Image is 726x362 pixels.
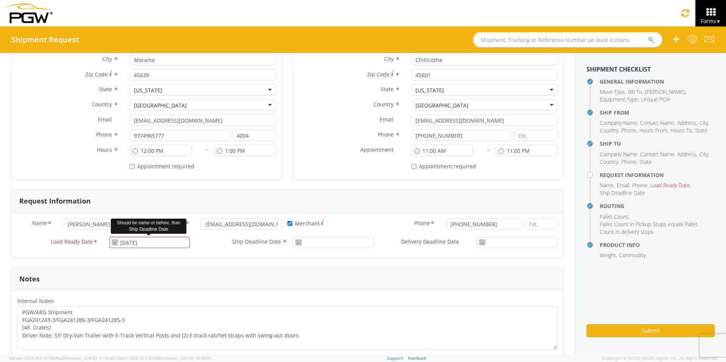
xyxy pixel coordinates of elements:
span: [PERSON_NAME] [645,88,685,95]
li: , [621,127,638,134]
span: Zip Code [85,71,108,78]
input: Appointment required [411,164,416,169]
span: Pallet Count [600,213,628,220]
span: Contact Name [640,119,674,126]
label: Appointment required [130,162,196,170]
span: master, [DATE] 10:25:00 [165,355,211,361]
h4: Routing [600,203,715,209]
li: , [621,158,638,166]
li: , [639,127,669,134]
label: Appointment required [411,162,478,170]
span: State [381,85,394,93]
span: Phone [632,182,647,189]
span: - [206,146,208,153]
span: Appointment [360,146,394,153]
h4: General Information [600,79,715,84]
a: Feedback [408,355,427,361]
span: City [102,55,112,62]
div: [GEOGRAPHIC_DATA] [416,102,468,109]
span: Client: 2025.18.0-37e85b1 [115,355,211,361]
span: Country [600,127,618,134]
span: Phone [96,131,112,138]
li: , [640,119,675,127]
li: , [632,182,648,189]
h4: Request Information [600,172,715,178]
li: , [700,119,709,127]
span: Pallet Count in Pickup Stops equals Pallet Count in delivery stops [600,221,698,235]
span: Move Type [600,88,625,95]
span: Server: 2025.20.0-970904bc0f3 [9,355,114,361]
span: Zip Code [367,71,389,78]
span: Weight [600,252,616,259]
input: Ext. [514,130,557,141]
li: , [628,88,643,96]
li: , [600,151,638,158]
span: Name [32,219,47,228]
li: , [600,96,639,103]
span: Phone [414,219,430,228]
span: City [700,119,708,126]
span: Name [600,182,614,189]
span: State [695,127,707,134]
span: Hours [97,146,112,153]
span: Address [677,151,697,158]
span: City [700,151,708,158]
span: Unique PO# [641,96,670,103]
span: Load Ready Date [650,182,690,189]
h3: Request Information [19,197,91,205]
span: Equipment Type [600,96,638,103]
span: Ship Deadline Date [600,189,645,196]
span: Hours To [670,127,692,134]
span: - [487,146,489,153]
span: State [99,85,112,93]
li: , [700,151,709,158]
li: , [600,158,619,166]
span: Bill To [628,88,642,95]
span: Ship Deadline Date [232,238,281,245]
span: ▼ [716,18,721,25]
span: Commodity [619,252,646,259]
span: Hours From [639,127,667,134]
h4: Shipment Request [11,36,79,44]
li: , [677,151,698,158]
span: master, [DATE] 10:43:43 [68,355,114,361]
span: Phone [378,131,394,138]
strong: Shipment Checklist [586,65,651,73]
span: Phone [621,158,636,165]
span: Country [600,158,618,165]
span: Country [374,101,394,108]
span: Address [677,119,697,126]
span: Delivery Deadline Date [401,238,459,245]
span: Load Ready Date [51,238,93,247]
span: State [639,158,652,165]
li: , [600,127,619,134]
li: , [600,182,615,189]
label: Merchant [287,218,324,227]
a: Support [387,355,403,361]
input: Ext. [525,218,557,230]
li: , [600,252,617,259]
h4: Ship To [600,141,715,146]
div: Should be same or before, than Ship Deadline Date [111,219,186,234]
li: , [650,182,691,189]
button: Submit [586,324,715,337]
span: City [384,55,394,62]
input: Shipment, Tracking or Reference Number (at least 4 chars) [473,32,662,47]
span: Country [92,101,112,108]
span: Phone [621,127,636,134]
div: [US_STATE] [134,87,162,94]
span: Email [98,116,112,123]
div: [GEOGRAPHIC_DATA] [134,102,187,109]
span: Email [380,116,394,123]
img: pgw-form-logo-1aaa8060b1cc70fad034.png [6,3,53,23]
span: Contact Name [640,151,674,158]
span: Company Name [600,151,637,158]
li: , [600,213,630,221]
span: Internal Notes [17,297,54,305]
h4: Ship From [600,110,715,115]
li: , [677,119,698,127]
li: , [617,182,630,189]
div: [US_STATE] [416,87,444,94]
li: , [600,119,638,127]
input: Appointment required [130,164,135,169]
